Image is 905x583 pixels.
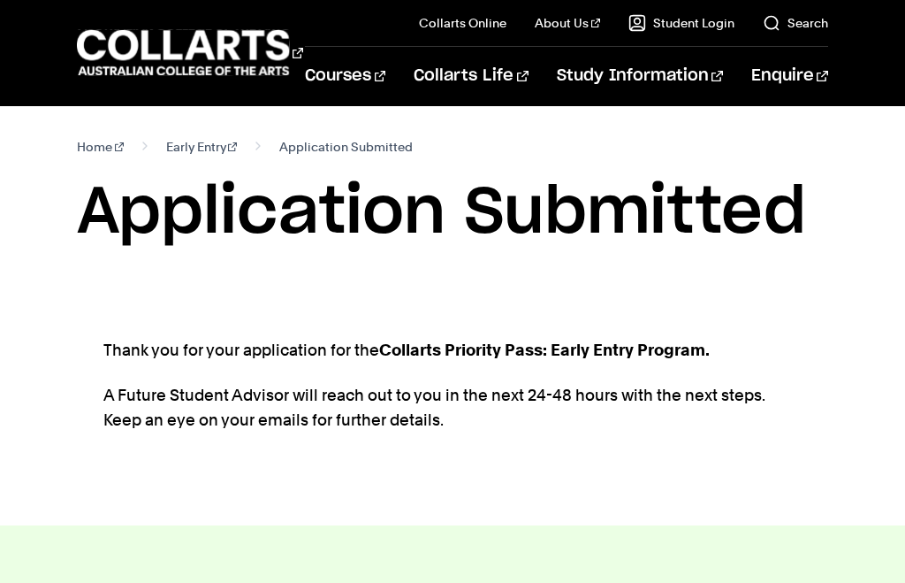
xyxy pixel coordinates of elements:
[305,47,385,105] a: Courses
[419,14,506,32] a: Collarts Online
[414,47,528,105] a: Collarts Life
[77,134,124,159] a: Home
[103,383,802,433] p: A Future Student Advisor will reach out to you in the next 24-48 hours with the next steps. Keep ...
[77,173,828,253] h1: Application Submitted
[279,134,413,159] span: Application Submitted
[535,14,600,32] a: About Us
[557,47,723,105] a: Study Information
[379,341,710,359] strong: Collarts Priority Pass: Early Entry Program.
[103,338,802,363] p: Thank you for your application for the
[77,27,261,78] div: Go to homepage
[751,47,828,105] a: Enquire
[763,14,828,32] a: Search
[628,14,734,32] a: Student Login
[166,134,238,159] a: Early Entry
